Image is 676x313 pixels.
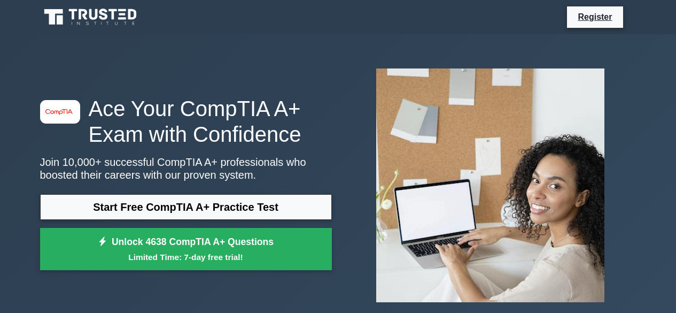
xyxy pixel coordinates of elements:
a: Register [571,10,618,24]
a: Start Free CompTIA A+ Practice Test [40,194,332,220]
small: Limited Time: 7-day free trial! [53,251,318,263]
h1: Ace Your CompTIA A+ Exam with Confidence [40,96,332,147]
a: Unlock 4638 CompTIA A+ QuestionsLimited Time: 7-day free trial! [40,228,332,271]
p: Join 10,000+ successful CompTIA A+ professionals who boosted their careers with our proven system. [40,156,332,181]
